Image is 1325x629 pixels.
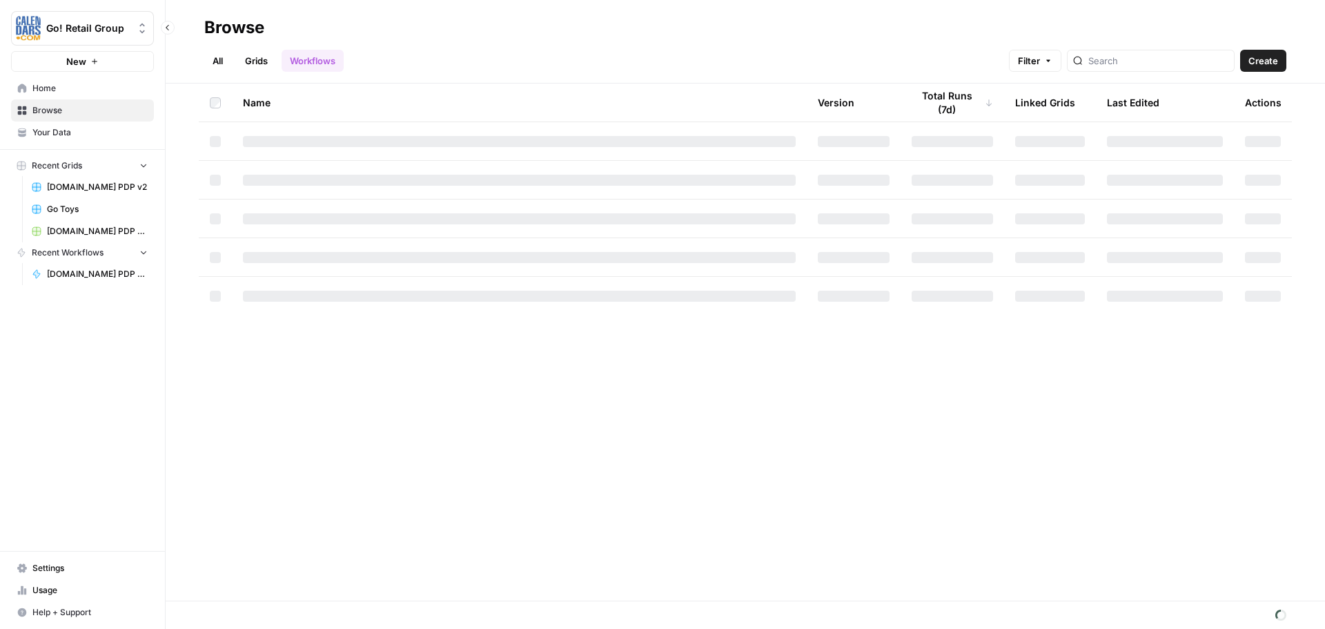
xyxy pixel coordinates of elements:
[32,606,148,619] span: Help + Support
[32,246,104,259] span: Recent Workflows
[26,198,154,220] a: Go Toys
[32,104,148,117] span: Browse
[47,225,148,238] span: [DOMAIN_NAME] PDP Enrichment Grid
[11,557,154,579] a: Settings
[32,584,148,597] span: Usage
[47,181,148,193] span: [DOMAIN_NAME] PDP v2
[11,99,154,122] a: Browse
[1088,54,1228,68] input: Search
[11,579,154,601] a: Usage
[11,122,154,144] a: Your Data
[204,17,264,39] div: Browse
[204,50,231,72] a: All
[282,50,344,72] a: Workflows
[1248,54,1278,68] span: Create
[16,16,41,41] img: Go! Retail Group Logo
[1009,50,1061,72] button: Filter
[46,21,130,35] span: Go! Retail Group
[912,84,993,122] div: Total Runs (7d)
[818,84,854,122] div: Version
[11,242,154,263] button: Recent Workflows
[11,155,154,176] button: Recent Grids
[1015,84,1075,122] div: Linked Grids
[26,263,154,285] a: [DOMAIN_NAME] PDP Enrichment
[11,11,154,46] button: Workspace: Go! Retail Group
[243,84,796,122] div: Name
[26,176,154,198] a: [DOMAIN_NAME] PDP v2
[47,203,148,215] span: Go Toys
[32,562,148,574] span: Settings
[11,601,154,623] button: Help + Support
[32,126,148,139] span: Your Data
[32,159,82,172] span: Recent Grids
[66,55,86,68] span: New
[1240,50,1286,72] button: Create
[11,51,154,72] button: New
[32,82,148,95] span: Home
[237,50,276,72] a: Grids
[26,220,154,242] a: [DOMAIN_NAME] PDP Enrichment Grid
[1245,84,1282,122] div: Actions
[1018,54,1040,68] span: Filter
[1107,84,1159,122] div: Last Edited
[11,77,154,99] a: Home
[47,268,148,280] span: [DOMAIN_NAME] PDP Enrichment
